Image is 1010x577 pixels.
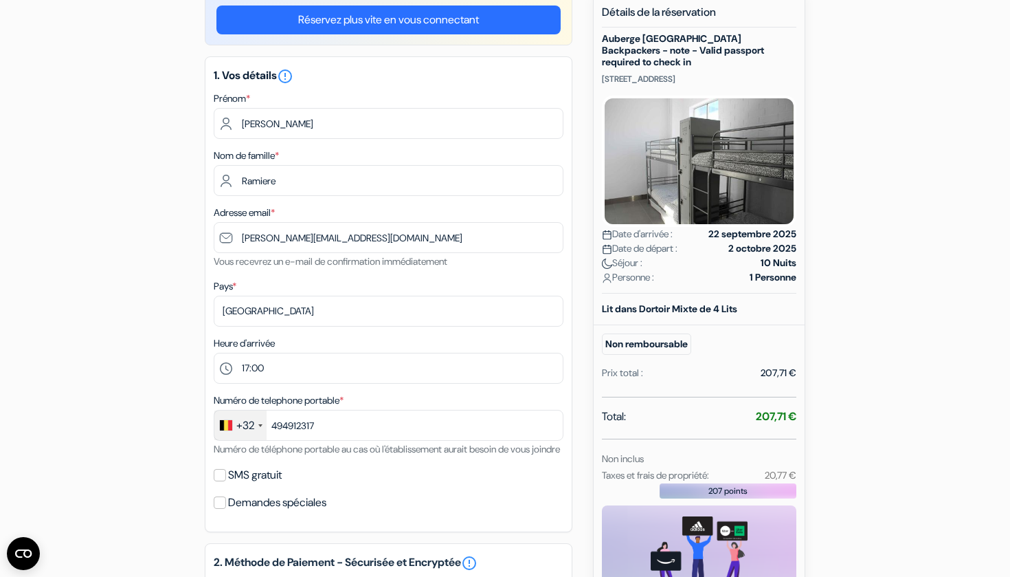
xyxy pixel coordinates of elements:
[708,485,748,497] span: 207 points
[214,108,563,139] input: Entrez votre prénom
[602,74,796,85] p: [STREET_ADDRESS]
[228,466,282,485] label: SMS gratuit
[461,555,478,571] a: error_outline
[708,227,796,241] strong: 22 septembre 2025
[216,6,561,34] a: Réservez plus vite en vous connectant
[602,273,612,283] img: user_icon.svg
[602,6,796,28] h5: Détails de la réservation
[228,493,326,512] label: Demandes spéciales
[602,303,737,315] b: Lit dans Dortoir Mixte de 4 Lits
[214,279,236,294] label: Pays
[602,259,612,269] img: moon.svg
[214,255,447,268] small: Vous recevrez un e-mail de confirmation immédiatement
[602,230,612,240] img: calendar.svg
[602,469,709,481] small: Taxes et frais de propriété:
[602,270,654,285] span: Personne :
[761,256,796,270] strong: 10 Nuits
[602,334,691,355] small: Non remboursable
[214,165,563,196] input: Entrer le nom de famille
[750,270,796,285] strong: 1 Personne
[214,149,279,163] label: Nom de famille
[214,411,267,440] div: Belgium (België): +32
[214,222,563,253] input: Entrer adresse e-mail
[602,244,612,254] img: calendar.svg
[214,336,275,351] label: Heure d'arrivée
[214,443,560,455] small: Numéro de téléphone portable au cas où l'établissement aurait besoin de vous joindre
[761,366,796,380] div: 207,71 €
[756,409,796,424] strong: 207,71 €
[236,417,254,434] div: +32
[214,91,250,106] label: Prénom
[602,227,673,241] span: Date d'arrivée :
[7,537,40,570] button: Ouvrir le widget CMP
[728,241,796,256] strong: 2 octobre 2025
[602,241,677,256] span: Date de départ :
[765,469,796,481] small: 20,77 €
[214,206,275,220] label: Adresse email
[602,33,796,67] h5: Auberge [GEOGRAPHIC_DATA] Backpackers - note - Valid passport required to check in
[602,256,642,270] span: Séjour :
[277,68,293,85] i: error_outline
[214,393,344,408] label: Numéro de telephone portable
[602,409,626,425] span: Total:
[214,555,563,571] h5: 2. Méthode de Paiement - Sécurisée et Encryptée
[602,453,644,465] small: Non inclus
[602,366,643,380] div: Prix total :
[214,410,563,441] input: 470 12 34 56
[277,68,293,83] a: error_outline
[214,68,563,85] h5: 1. Vos détails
